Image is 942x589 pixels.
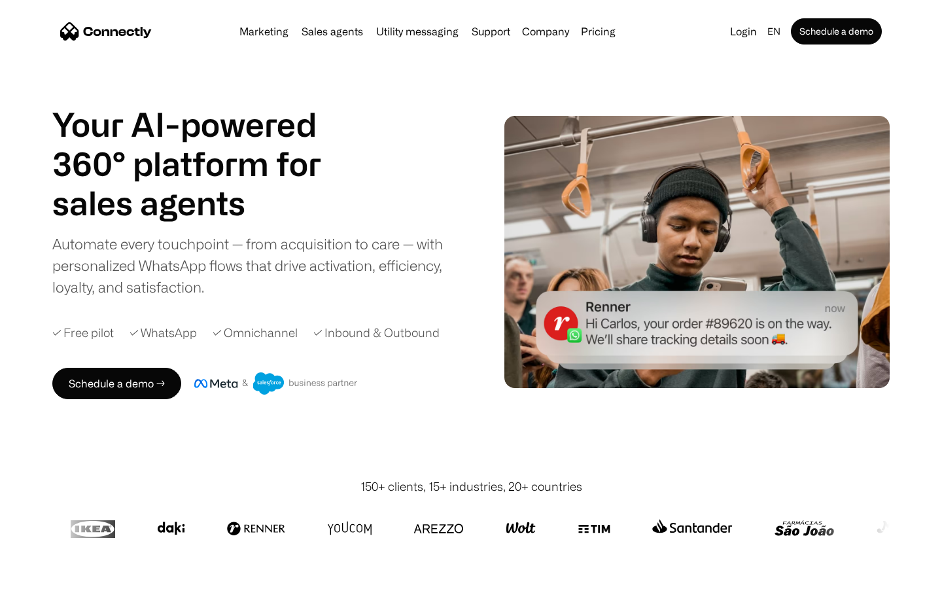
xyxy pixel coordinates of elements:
[52,183,353,223] h1: sales agents
[26,566,78,584] ul: Language list
[213,324,298,342] div: ✓ Omnichannel
[360,478,582,495] div: 150+ clients, 15+ industries, 20+ countries
[518,22,573,41] div: Company
[725,22,762,41] a: Login
[52,324,114,342] div: ✓ Free pilot
[296,26,368,37] a: Sales agents
[60,22,152,41] a: home
[576,26,621,37] a: Pricing
[762,22,788,41] div: en
[13,565,78,584] aside: Language selected: English
[130,324,197,342] div: ✓ WhatsApp
[371,26,464,37] a: Utility messaging
[522,22,569,41] div: Company
[52,183,353,223] div: carousel
[791,18,882,45] a: Schedule a demo
[234,26,294,37] a: Marketing
[52,183,353,223] div: 1 of 4
[313,324,440,342] div: ✓ Inbound & Outbound
[767,22,780,41] div: en
[52,368,181,399] a: Schedule a demo →
[52,233,464,298] div: Automate every touchpoint — from acquisition to care — with personalized WhatsApp flows that driv...
[466,26,515,37] a: Support
[194,372,358,395] img: Meta and Salesforce business partner badge.
[52,105,353,183] h1: Your AI-powered 360° platform for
